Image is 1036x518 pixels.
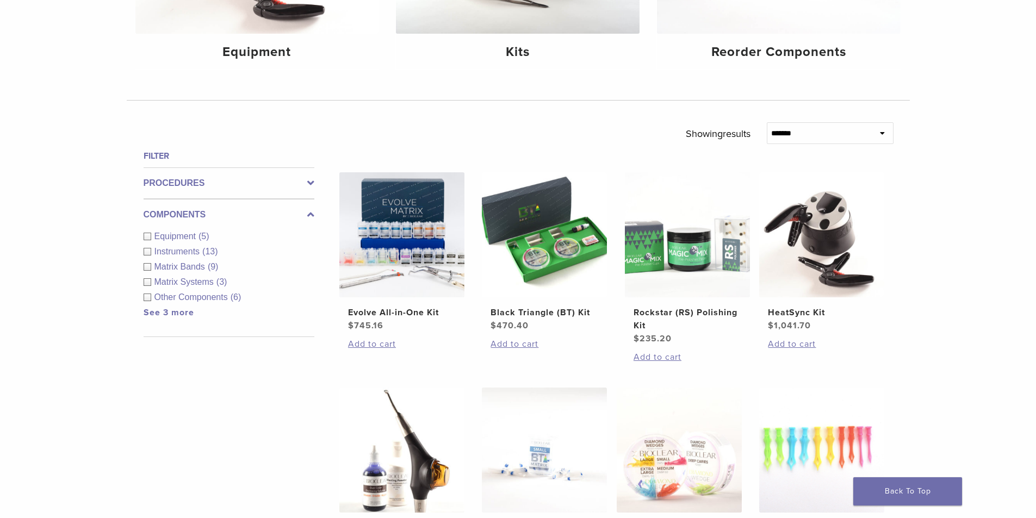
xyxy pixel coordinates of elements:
h4: Equipment [144,42,370,62]
span: Instruments [154,247,203,256]
span: (6) [231,292,241,302]
img: Diamond Wedge and Long Diamond Wedge [759,388,884,513]
span: $ [768,320,774,331]
h4: Filter [144,149,314,163]
h2: Black Triangle (BT) Kit [491,306,598,319]
a: Add to cart: “Evolve All-in-One Kit” [348,338,456,351]
h2: Evolve All-in-One Kit [348,306,456,319]
a: Black Triangle (BT) KitBlack Triangle (BT) Kit $470.40 [481,172,608,332]
label: Components [144,208,314,221]
h4: Kits [405,42,631,62]
h4: Reorder Components [666,42,892,62]
span: Equipment [154,232,199,241]
img: Rockstar (RS) Polishing Kit [625,172,750,297]
span: (9) [208,262,219,271]
p: Showing results [686,122,750,145]
span: Other Components [154,292,231,302]
bdi: 745.16 [348,320,383,331]
h2: Rockstar (RS) Polishing Kit [634,306,741,332]
bdi: 1,041.70 [768,320,811,331]
h2: HeatSync Kit [768,306,876,319]
img: Blaster Kit [339,388,464,513]
img: Evolve All-in-One Kit [339,172,464,297]
a: Evolve All-in-One KitEvolve All-in-One Kit $745.16 [339,172,466,332]
img: HeatSync Kit [759,172,884,297]
a: See 3 more [144,307,194,318]
span: (5) [198,232,209,241]
span: Matrix Systems [154,277,216,286]
a: Add to cart: “HeatSync Kit” [768,338,876,351]
span: $ [348,320,354,331]
span: Matrix Bands [154,262,208,271]
a: HeatSync KitHeatSync Kit $1,041.70 [759,172,885,332]
a: Back To Top [853,477,962,505]
img: Black Triangle (BT) Kit [482,172,607,297]
span: (13) [202,247,218,256]
span: (3) [216,277,227,286]
a: Rockstar (RS) Polishing KitRockstar (RS) Polishing Kit $235.20 [624,172,751,345]
label: Procedures [144,177,314,190]
span: $ [634,333,640,344]
span: $ [491,320,497,331]
a: Add to cart: “Black Triangle (BT) Kit” [491,338,598,351]
bdi: 235.20 [634,333,672,344]
img: BT Matrix Series [482,388,607,513]
bdi: 470.40 [491,320,529,331]
a: Add to cart: “Rockstar (RS) Polishing Kit” [634,351,741,364]
img: Diamond Wedge Kits [617,388,742,513]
